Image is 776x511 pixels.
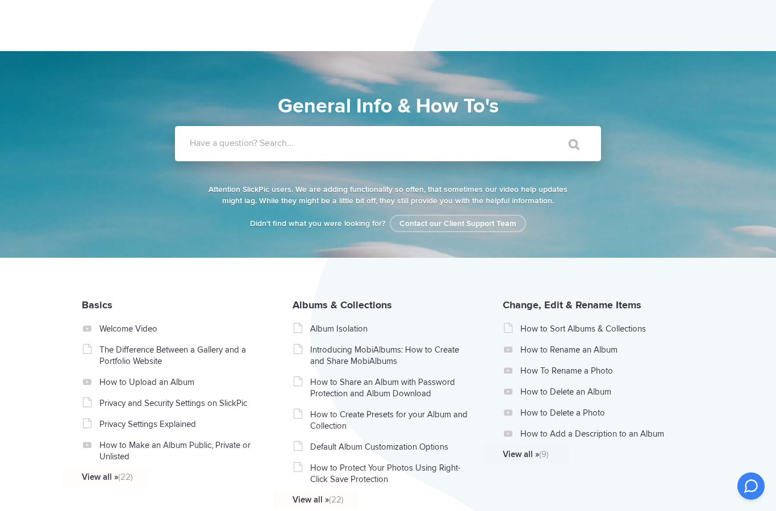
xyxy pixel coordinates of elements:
a: View all »(9) [503,449,664,460]
a: View all »(22) [82,471,243,483]
a: How to Upload an Album [99,376,260,388]
p: Attention SlickPic users. We are adding functionality so often, that sometimes our video help upd... [206,184,570,207]
a: How to Share an Album with Password Protection and Album Download [310,376,471,399]
a: How to Delete an Album [520,386,681,397]
a: How to Add a Description to an Album [520,428,681,439]
a: How to Protect Your Photos Using Right-Click Save Protection [310,462,471,485]
a: Contact our Client Support Team [390,215,526,232]
a: Privacy and Security Settings on SlickPic [99,397,260,409]
a: How to Make an Album Public, Private or Unlisted [99,439,260,462]
h1: General Info & How To's [124,91,652,122]
a: Change, Edit & Rename Items [503,299,641,311]
a: Default Album Customization Options [310,441,471,453]
a: View all »(22) [293,494,453,505]
a: Basics [82,299,112,311]
a: How to Delete a Photo [520,407,681,418]
a: How to Rename an Album [520,344,681,355]
a: The Difference Between a Gallery and a Portfolio Website [99,344,260,367]
a: Album Isolation [310,323,471,334]
a: Privacy Settings Explained [99,418,260,430]
a: How To Rename a Photo [520,365,681,376]
a: How to Create Presets for your Album and Collection [310,409,471,432]
a: How to Sort Albums & Collections [520,323,681,334]
input:  [545,131,593,158]
a: Albums & Collections [293,299,392,311]
p: Didn't find what you were looking for? [206,218,570,229]
a: Welcome Video [99,323,260,334]
a: Introducing MobiAlbums: How to Create and Share MobiAlbums [310,344,471,367]
label: Have a question? Search... [190,137,616,149]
